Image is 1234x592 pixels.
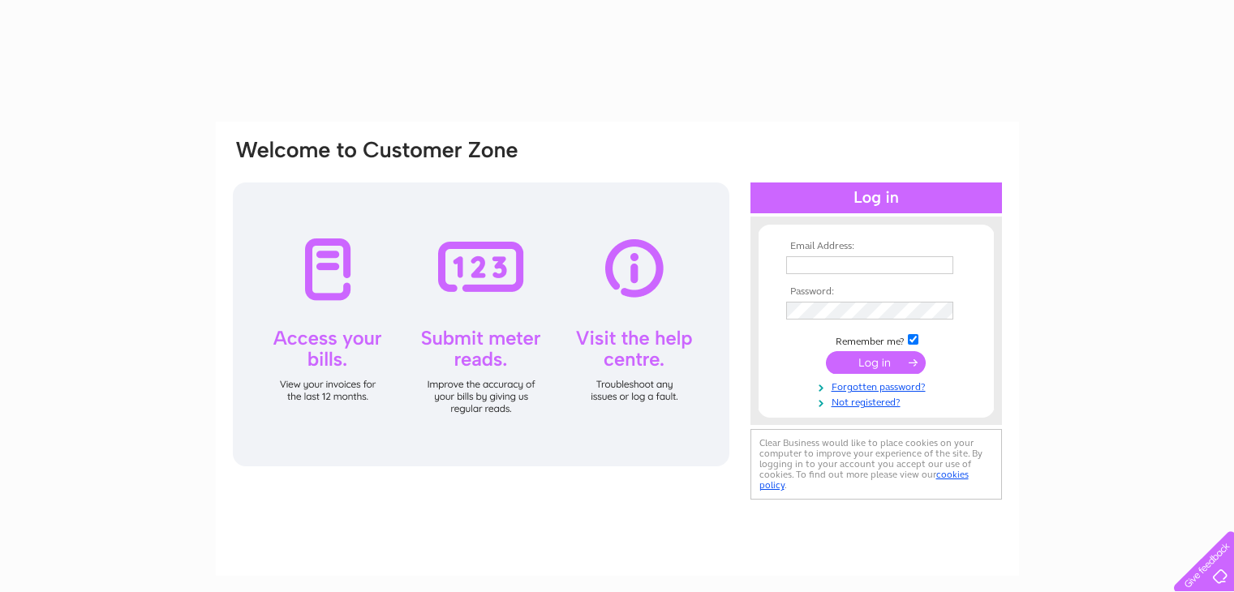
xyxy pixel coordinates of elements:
a: Forgotten password? [786,378,970,393]
th: Password: [782,286,970,298]
a: Not registered? [786,393,970,409]
td: Remember me? [782,332,970,348]
a: cookies policy [759,469,969,491]
th: Email Address: [782,241,970,252]
div: Clear Business would like to place cookies on your computer to improve your experience of the sit... [750,429,1002,500]
input: Submit [826,351,926,374]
